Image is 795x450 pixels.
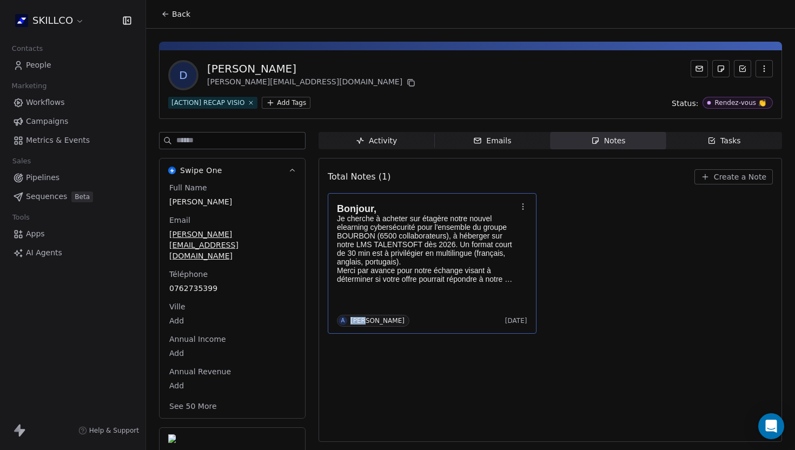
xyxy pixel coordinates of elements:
img: Skillco%20logo%20icon%20(2).png [15,14,28,27]
span: Add [169,380,295,391]
span: AI Agents [26,247,62,259]
span: Campaigns [26,116,68,127]
span: Pipelines [26,172,59,183]
span: Swipe One [180,165,222,176]
span: Add [169,315,295,326]
div: [PERSON_NAME] [207,61,418,76]
img: Swipe One [168,167,176,174]
span: 0762735399 [169,283,295,294]
span: Beta [71,191,93,202]
span: Ville [167,301,188,312]
button: See 50 More [163,396,223,416]
a: AI Agents [9,244,137,262]
div: [PERSON_NAME][EMAIL_ADDRESS][DOMAIN_NAME] [207,76,418,89]
span: Total Notes (1) [328,170,390,183]
a: SequencesBeta [9,188,137,206]
a: Apps [9,225,137,243]
span: Annual Income [167,334,228,345]
span: Status: [672,98,698,109]
div: Emails [473,135,511,147]
div: Rendez-vous 👏 [714,99,766,107]
span: Sales [8,153,36,169]
span: [PERSON_NAME] [169,196,295,207]
div: A [341,316,345,325]
span: [DATE] [505,316,527,325]
span: Tools [8,209,34,226]
span: Marketing [7,78,51,94]
a: Help & Support [78,426,139,435]
span: People [26,59,51,71]
div: Open Intercom Messenger [758,413,784,439]
button: SKILLCO [13,11,87,30]
a: Metrics & Events [9,131,137,149]
span: [PERSON_NAME][EMAIL_ADDRESS][DOMAIN_NAME] [169,229,295,261]
span: Back [172,9,190,19]
span: Create a Note [714,171,766,182]
button: Swipe OneSwipe One [160,158,305,182]
div: Swipe OneSwipe One [160,182,305,418]
span: Email [167,215,193,226]
span: Workflows [26,97,65,108]
a: Campaigns [9,112,137,130]
div: [PERSON_NAME] [350,317,405,325]
span: D [170,62,196,88]
span: SKILLCO [32,14,73,28]
p: Je cherche à acheter sur étagère notre nouvel elearning cybersécurité pour l'ensemble du groupe B... [337,214,516,283]
span: Add [169,348,295,359]
span: Full Name [167,182,209,193]
a: Workflows [9,94,137,111]
span: Téléphone [167,269,210,280]
button: Back [155,4,197,24]
h1: Bonjour, [337,203,516,214]
span: Annual Revenue [167,366,233,377]
a: Pipelines [9,169,137,187]
a: People [9,56,137,74]
div: [ACTION] RECAP VISIO [171,98,244,108]
span: Contacts [7,41,48,57]
button: Create a Note [694,169,773,184]
span: Help & Support [89,426,139,435]
div: Activity [356,135,397,147]
button: Add Tags [262,97,310,109]
span: Apps [26,228,45,240]
span: Sequences [26,191,67,202]
span: Metrics & Events [26,135,90,146]
div: Tasks [707,135,741,147]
